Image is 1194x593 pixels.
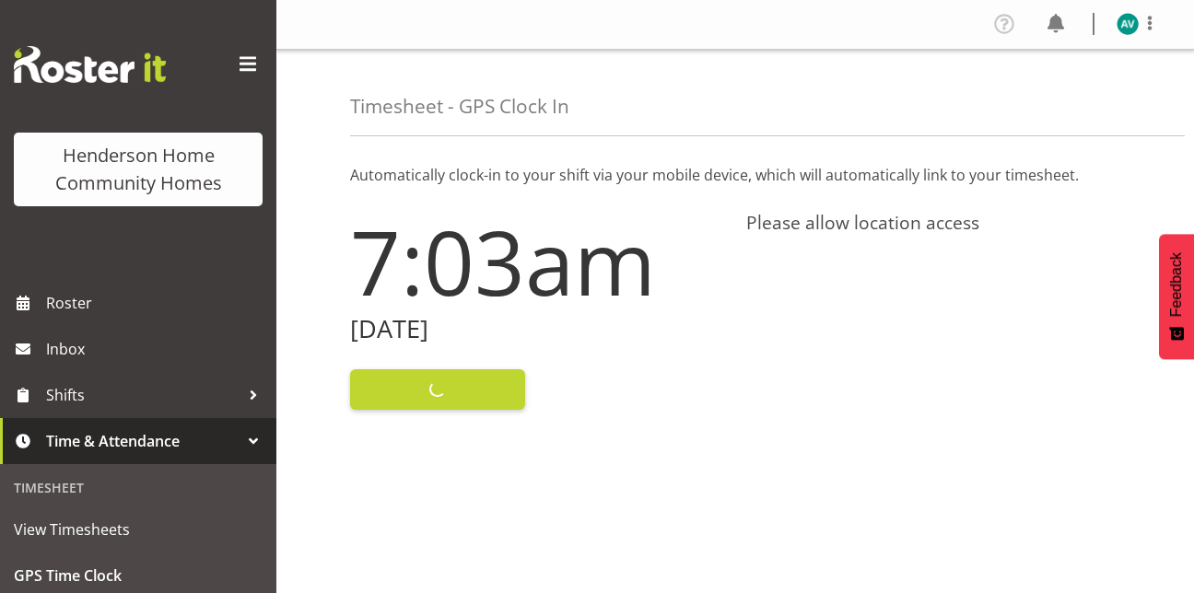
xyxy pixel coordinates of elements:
[46,427,240,455] span: Time & Attendance
[46,289,267,317] span: Roster
[350,212,724,311] h1: 7:03am
[5,506,272,552] a: View Timesheets
[350,315,724,343] h2: [DATE]
[46,335,267,363] span: Inbox
[1117,13,1139,35] img: asiasiga-vili8528.jpg
[14,46,166,83] img: Rosterit website logo
[32,142,244,197] div: Henderson Home Community Homes
[46,381,240,409] span: Shifts
[350,96,569,117] h4: Timesheet - GPS Clock In
[5,469,272,506] div: Timesheet
[14,516,263,543] span: View Timesheets
[14,562,263,589] span: GPS Time Clock
[1159,234,1194,359] button: Feedback - Show survey
[746,212,1120,234] h4: Please allow location access
[1168,252,1185,317] span: Feedback
[350,164,1120,186] p: Automatically clock-in to your shift via your mobile device, which will automatically link to you...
